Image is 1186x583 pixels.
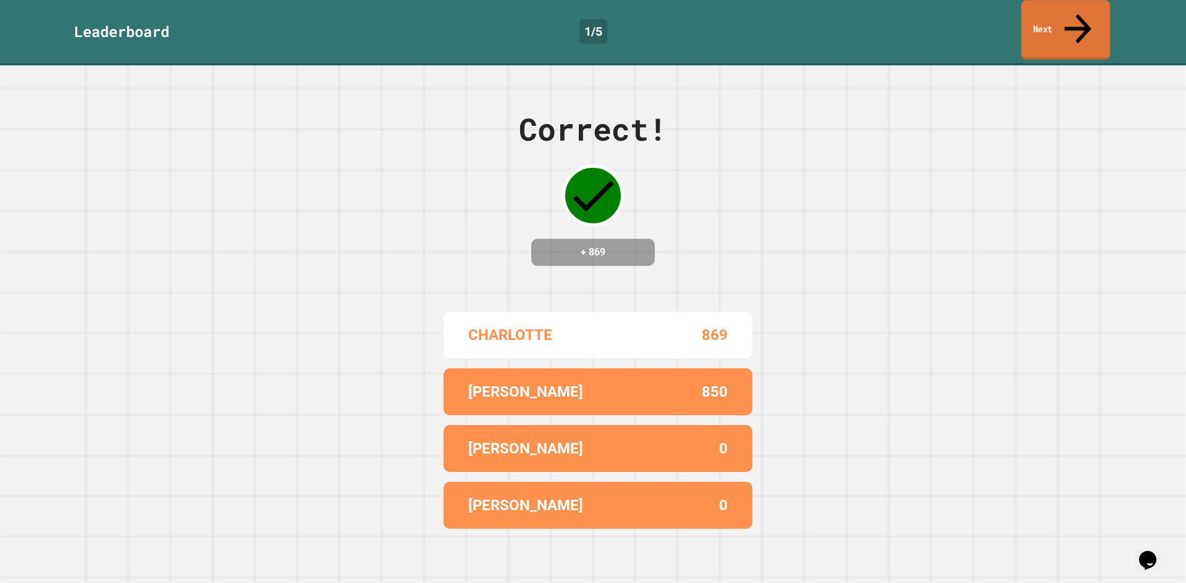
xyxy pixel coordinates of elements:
[468,324,552,346] p: CHARLOTTE
[702,324,728,346] p: 869
[468,437,583,460] p: [PERSON_NAME]
[702,381,728,403] p: 850
[519,106,667,152] div: Correct!
[719,494,728,516] p: 0
[1134,534,1174,571] iframe: chat widget
[579,19,607,44] div: 1 / 5
[719,437,728,460] p: 0
[544,245,642,260] h4: + 869
[468,494,583,516] p: [PERSON_NAME]
[468,381,583,403] p: [PERSON_NAME]
[74,20,169,43] div: Leaderboard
